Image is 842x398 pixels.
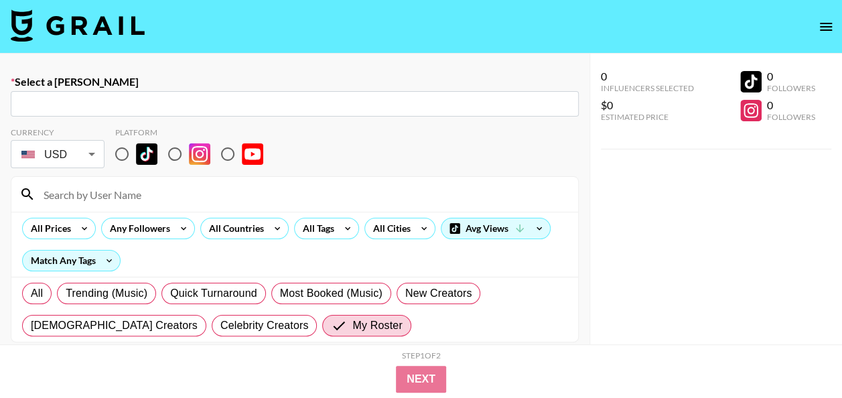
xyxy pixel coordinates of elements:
[170,285,257,302] span: Quick Turnaround
[189,143,210,165] img: Instagram
[136,143,157,165] img: TikTok
[365,218,413,239] div: All Cities
[601,83,694,93] div: Influencers Selected
[36,184,570,205] input: Search by User Name
[295,218,337,239] div: All Tags
[220,318,309,334] span: Celebrity Creators
[242,143,263,165] img: YouTube
[601,112,694,122] div: Estimated Price
[66,285,147,302] span: Trending (Music)
[813,13,839,40] button: open drawer
[405,285,472,302] span: New Creators
[396,366,446,393] button: Next
[767,70,815,83] div: 0
[352,318,402,334] span: My Roster
[767,112,815,122] div: Followers
[11,9,145,42] img: Grail Talent
[767,98,815,112] div: 0
[13,143,102,166] div: USD
[402,350,441,360] div: Step 1 of 2
[441,218,550,239] div: Avg Views
[31,318,198,334] span: [DEMOGRAPHIC_DATA] Creators
[102,218,173,239] div: Any Followers
[280,285,382,302] span: Most Booked (Music)
[201,218,267,239] div: All Countries
[601,98,694,112] div: $0
[11,127,104,137] div: Currency
[11,75,579,88] label: Select a [PERSON_NAME]
[23,218,74,239] div: All Prices
[31,285,43,302] span: All
[23,251,120,271] div: Match Any Tags
[115,127,274,137] div: Platform
[767,83,815,93] div: Followers
[601,70,694,83] div: 0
